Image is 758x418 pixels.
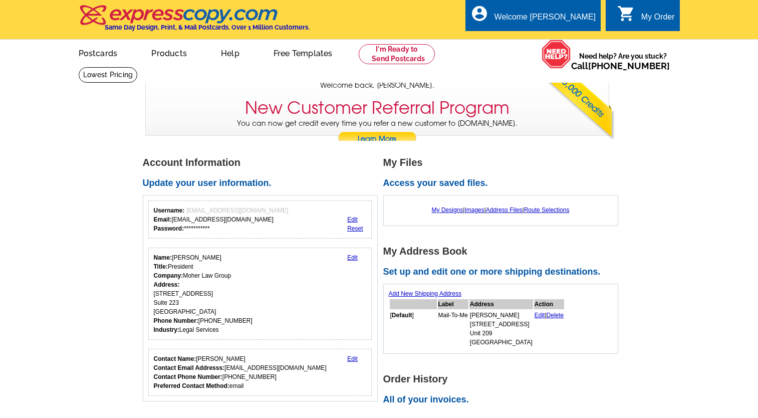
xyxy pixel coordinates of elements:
[534,310,565,347] td: |
[154,254,172,261] strong: Name:
[494,13,596,27] div: Welcome [PERSON_NAME]
[154,272,183,279] strong: Company:
[432,206,463,214] a: My Designs
[154,373,222,380] strong: Contact Phone Number:
[486,206,523,214] a: Address Files
[617,11,675,24] a: shopping_cart My Order
[383,157,624,168] h1: My Files
[154,364,225,371] strong: Contact Email Addresss:
[542,40,571,69] img: help
[347,254,358,261] a: Edit
[571,61,670,71] span: Call
[154,281,180,288] strong: Address:
[383,394,624,405] h2: All of your invoices.
[143,157,383,168] h1: Account Information
[383,246,624,257] h1: My Address Book
[338,132,417,147] a: Learn More
[588,61,670,71] a: [PHONE_NUMBER]
[389,290,461,297] a: Add New Shipping Address
[154,216,172,223] strong: Email:
[383,374,624,384] h1: Order History
[464,206,484,214] a: Images
[205,41,256,64] a: Help
[135,41,203,64] a: Products
[534,299,565,309] th: Action
[571,51,675,71] span: Need help? Are you stuck?
[148,200,372,239] div: Your login information.
[389,200,613,220] div: | | |
[63,41,134,64] a: Postcards
[186,207,288,214] span: [EMAIL_ADDRESS][DOMAIN_NAME]
[258,41,349,64] a: Free Templates
[347,216,358,223] a: Edit
[143,178,383,189] h2: Update your user information.
[535,312,545,319] a: Edit
[617,5,635,23] i: shopping_cart
[390,310,437,347] td: [ ]
[146,118,609,147] p: You can now get credit every time you refer a new customer to [DOMAIN_NAME].
[320,80,434,91] span: Welcome back, [PERSON_NAME].
[154,207,185,214] strong: Username:
[105,24,310,31] h4: Same Day Design, Print, & Mail Postcards. Over 1 Million Customers.
[148,349,372,396] div: Who should we contact regarding order issues?
[154,382,229,389] strong: Preferred Contact Method:
[154,355,196,362] strong: Contact Name:
[641,13,675,27] div: My Order
[547,312,564,319] a: Delete
[148,248,372,340] div: Your personal details.
[469,310,533,347] td: [PERSON_NAME] [STREET_ADDRESS] Unit 209 [GEOGRAPHIC_DATA]
[392,312,412,319] b: Default
[154,317,198,324] strong: Phone Number:
[438,299,468,309] th: Label
[347,225,363,232] a: Reset
[383,178,624,189] h2: Access your saved files.
[154,225,184,232] strong: Password:
[154,354,327,390] div: [PERSON_NAME] [EMAIL_ADDRESS][DOMAIN_NAME] [PHONE_NUMBER] email
[79,12,310,31] a: Same Day Design, Print, & Mail Postcards. Over 1 Million Customers.
[383,267,624,278] h2: Set up and edit one or more shipping destinations.
[154,263,168,270] strong: Title:
[245,98,510,118] h3: New Customer Referral Program
[154,253,252,334] div: [PERSON_NAME] President Moher Law Group [STREET_ADDRESS] Suite 223 [GEOGRAPHIC_DATA] [PHONE_NUMBE...
[469,299,533,309] th: Address
[470,5,488,23] i: account_circle
[524,206,570,214] a: Route Selections
[347,355,358,362] a: Edit
[438,310,468,347] td: Mail-To-Me
[154,326,179,333] strong: Industry:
